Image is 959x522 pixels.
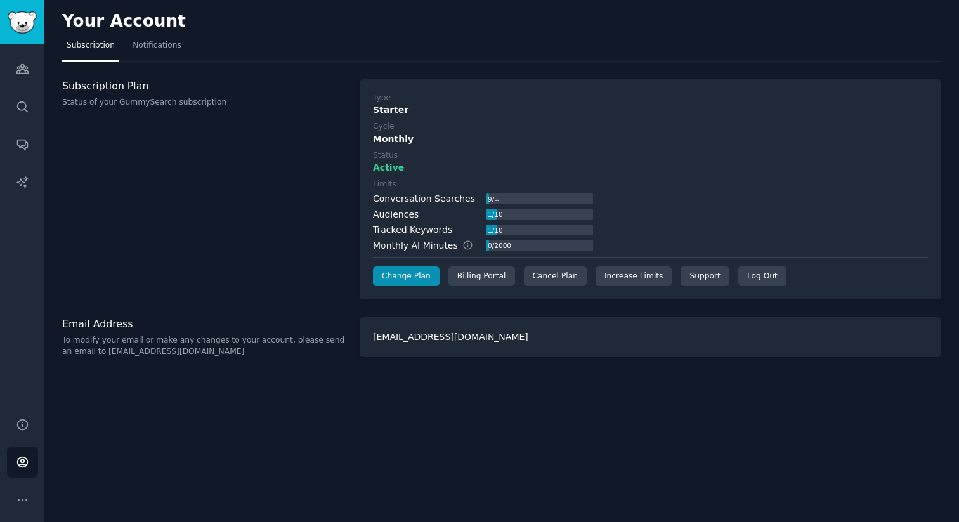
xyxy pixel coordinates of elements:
div: Log Out [738,266,786,287]
div: Monthly AI Minutes [373,239,486,252]
h3: Email Address [62,317,346,330]
div: Starter [373,103,928,117]
div: Cancel Plan [524,266,587,287]
div: Conversation Searches [373,192,475,206]
div: 1 / 10 [486,209,504,220]
span: Notifications [133,40,181,51]
span: Active [373,161,404,174]
div: Audiences [373,208,419,221]
a: Subscription [62,36,119,62]
div: Limits [373,179,396,190]
div: [EMAIL_ADDRESS][DOMAIN_NAME] [360,317,941,357]
div: 0 / 2000 [486,240,512,251]
div: Type [373,93,391,104]
h3: Subscription Plan [62,79,346,93]
div: Tracked Keywords [373,223,452,237]
a: Change Plan [373,266,440,287]
p: To modify your email or make any changes to your account, please send an email to [EMAIL_ADDRESS]... [62,335,346,357]
h2: Your Account [62,11,186,32]
a: Increase Limits [596,266,672,287]
div: Cycle [373,121,394,133]
div: 9 / ∞ [486,193,500,205]
div: Billing Portal [448,266,515,287]
a: Notifications [128,36,186,62]
div: Status [373,150,398,162]
img: GummySearch logo [8,11,37,34]
div: 1 / 10 [486,225,504,236]
span: Subscription [67,40,115,51]
a: Support [681,266,729,287]
p: Status of your GummySearch subscription [62,97,346,108]
div: Monthly [373,133,928,146]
